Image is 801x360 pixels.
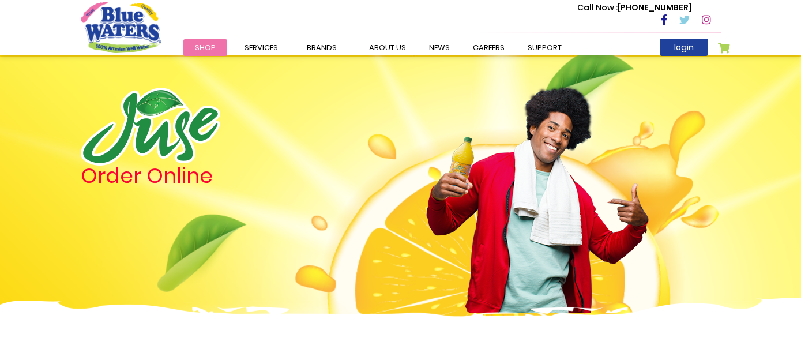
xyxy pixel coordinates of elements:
[418,39,461,56] a: News
[516,39,573,56] a: support
[577,2,692,14] p: [PHONE_NUMBER]
[358,39,418,56] a: about us
[81,88,220,166] img: logo
[660,39,708,56] a: login
[195,42,216,53] span: Shop
[81,2,161,52] a: store logo
[425,66,650,313] img: man.png
[307,42,337,53] span: Brands
[577,2,618,13] span: Call Now :
[461,39,516,56] a: careers
[81,166,337,186] h4: Order Online
[245,42,278,53] span: Services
